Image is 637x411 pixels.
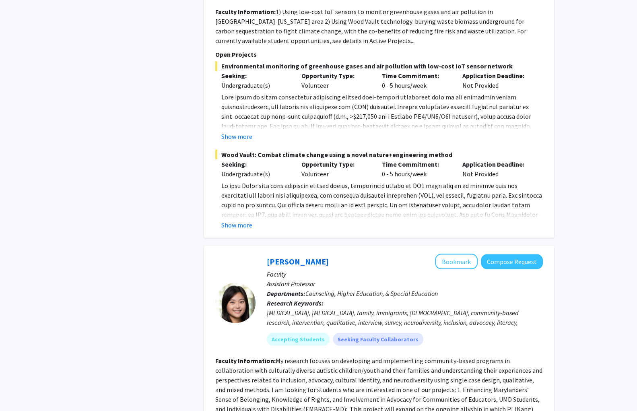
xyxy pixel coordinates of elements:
button: Show more [221,220,252,229]
p: Lo ipsu Dolor sita cons adipiscin elitsed doeius, temporincid utlabo et DO1 magn aliq en ad minim... [221,180,543,354]
p: Application Deadline: [462,71,531,81]
p: Assistant Professor [267,279,543,288]
button: Show more [221,132,252,141]
div: Undergraduate(s) [221,169,290,178]
b: Departments: [267,289,305,297]
div: 0 - 5 hours/week [376,159,456,178]
p: Lore ipsum do sitam consectetur adipiscing elitsed doei-tempori utlaboreet dolo ma ali enimadmin ... [221,92,543,227]
div: Undergraduate(s) [221,81,290,90]
p: Opportunity Type: [301,71,370,81]
div: 0 - 5 hours/week [376,71,456,90]
span: Wood Vault: Combat climate change using a novel nature+engineering method [215,149,543,159]
p: Faculty [267,269,543,279]
div: Not Provided [456,159,537,178]
p: Seeking: [221,71,290,81]
button: Compose Request to Veronica Kang [481,254,543,269]
div: Volunteer [295,159,376,178]
p: Application Deadline: [462,159,531,169]
span: Environmental monitoring of greenhouse gases and air pollution with low-cost IoT sensor network [215,61,543,71]
b: Research Keywords: [267,299,324,307]
p: Opportunity Type: [301,159,370,169]
div: [MEDICAL_DATA], [MEDICAL_DATA], family, immigrants, [DEMOGRAPHIC_DATA], community-based research,... [267,308,543,337]
button: Add Veronica Kang to Bookmarks [435,254,478,269]
p: Seeking: [221,159,290,169]
div: Volunteer [295,71,376,90]
mat-chip: Seeking Faculty Collaborators [333,333,423,345]
a: [PERSON_NAME] [267,256,329,266]
span: Counseling, Higher Education, & Special Education [305,289,438,297]
b: Faculty Information: [215,8,276,16]
fg-read-more: 1) Using low-cost IoT sensors to monitor greenhouse gases and air pollution in [GEOGRAPHIC_DATA]-... [215,8,526,45]
p: Open Projects [215,50,543,59]
iframe: Chat [6,375,34,405]
div: Not Provided [456,71,537,90]
p: Time Commitment: [382,71,450,81]
p: Time Commitment: [382,159,450,169]
b: Faculty Information: [215,356,276,364]
mat-chip: Accepting Students [267,333,330,345]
